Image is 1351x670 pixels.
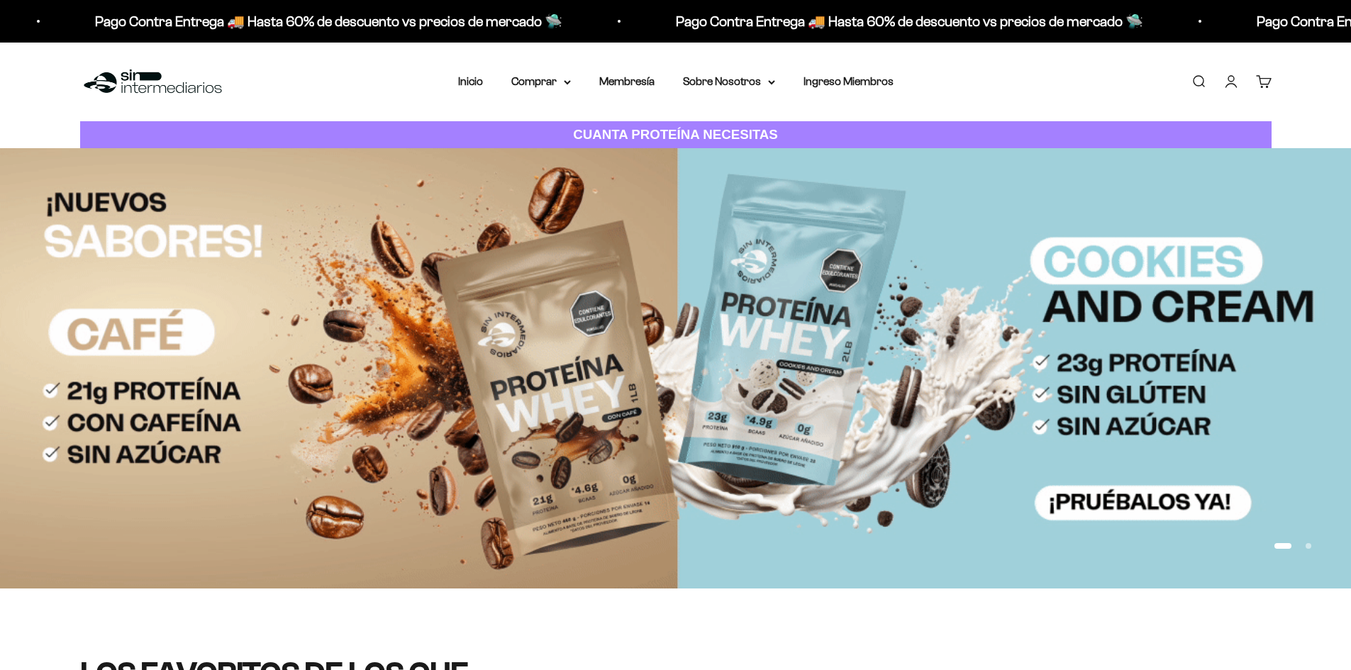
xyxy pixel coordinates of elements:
[511,72,571,91] summary: Comprar
[458,75,483,87] a: Inicio
[573,127,778,142] strong: CUANTA PROTEÍNA NECESITAS
[804,75,894,87] a: Ingreso Miembros
[94,10,561,33] p: Pago Contra Entrega 🚚 Hasta 60% de descuento vs precios de mercado 🛸
[674,10,1142,33] p: Pago Contra Entrega 🚚 Hasta 60% de descuento vs precios de mercado 🛸
[80,121,1272,149] a: CUANTA PROTEÍNA NECESITAS
[683,72,775,91] summary: Sobre Nosotros
[599,75,655,87] a: Membresía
